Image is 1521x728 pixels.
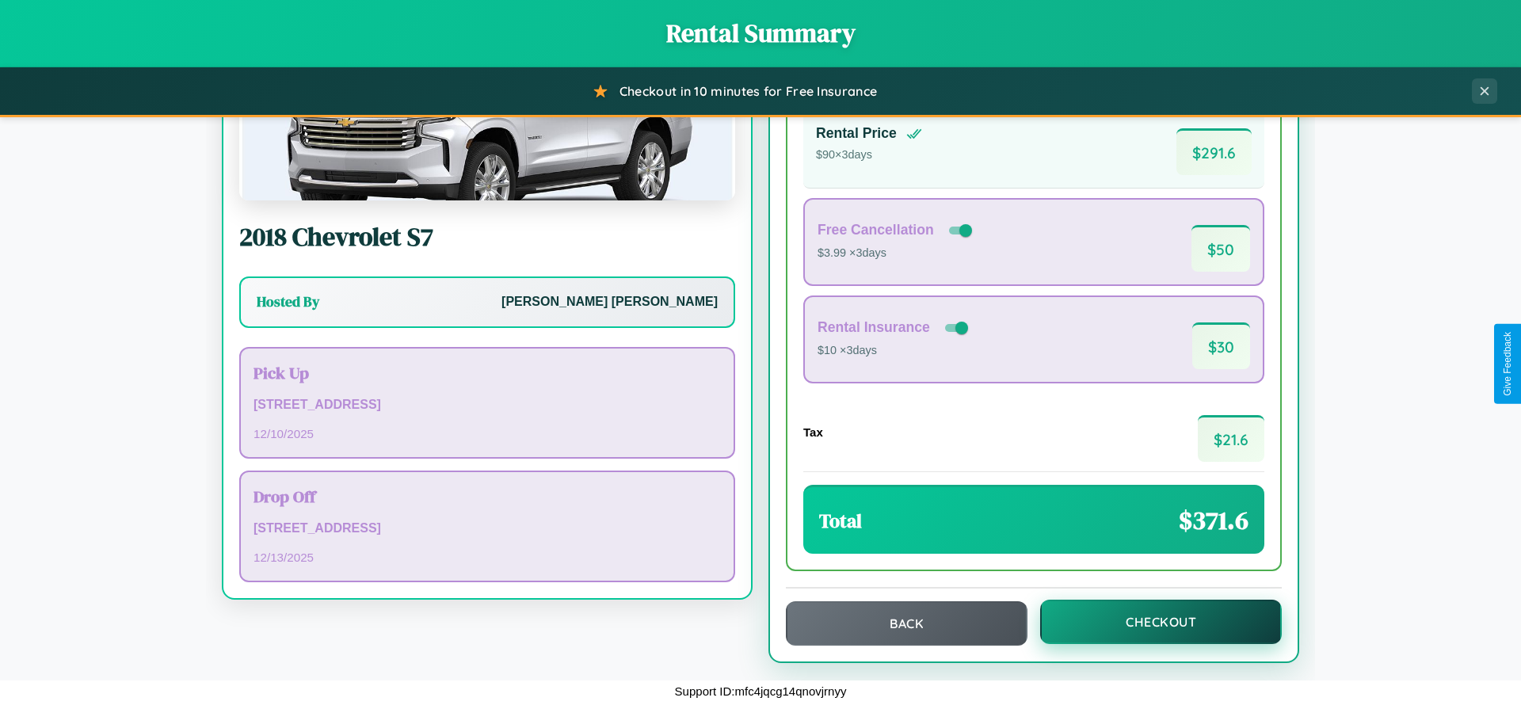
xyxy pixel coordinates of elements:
span: $ 21.6 [1198,415,1264,462]
h4: Tax [803,425,823,439]
p: $3.99 × 3 days [818,243,975,264]
h3: Total [819,508,862,534]
button: Checkout [1040,600,1282,644]
p: [STREET_ADDRESS] [253,517,721,540]
span: $ 50 [1191,225,1250,272]
img: Chevrolet S7 [239,42,735,200]
span: Checkout in 10 minutes for Free Insurance [619,83,877,99]
span: $ 371.6 [1179,503,1248,538]
span: $ 291.6 [1176,128,1252,175]
p: 12 / 13 / 2025 [253,547,721,568]
h3: Hosted By [257,292,319,311]
h3: Pick Up [253,361,721,384]
h4: Free Cancellation [818,222,934,238]
h4: Rental Price [816,125,897,142]
h4: Rental Insurance [818,319,930,336]
p: 12 / 10 / 2025 [253,423,721,444]
button: Back [786,601,1027,646]
p: [PERSON_NAME] [PERSON_NAME] [501,291,718,314]
p: $ 90 × 3 days [816,145,922,166]
h3: Drop Off [253,485,721,508]
h2: 2018 Chevrolet S7 [239,219,735,254]
p: Support ID: mfc4jqcg14qnovjrnyy [675,680,847,702]
p: $10 × 3 days [818,341,971,361]
h1: Rental Summary [16,16,1505,51]
div: Give Feedback [1502,332,1513,396]
p: [STREET_ADDRESS] [253,394,721,417]
span: $ 30 [1192,322,1250,369]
